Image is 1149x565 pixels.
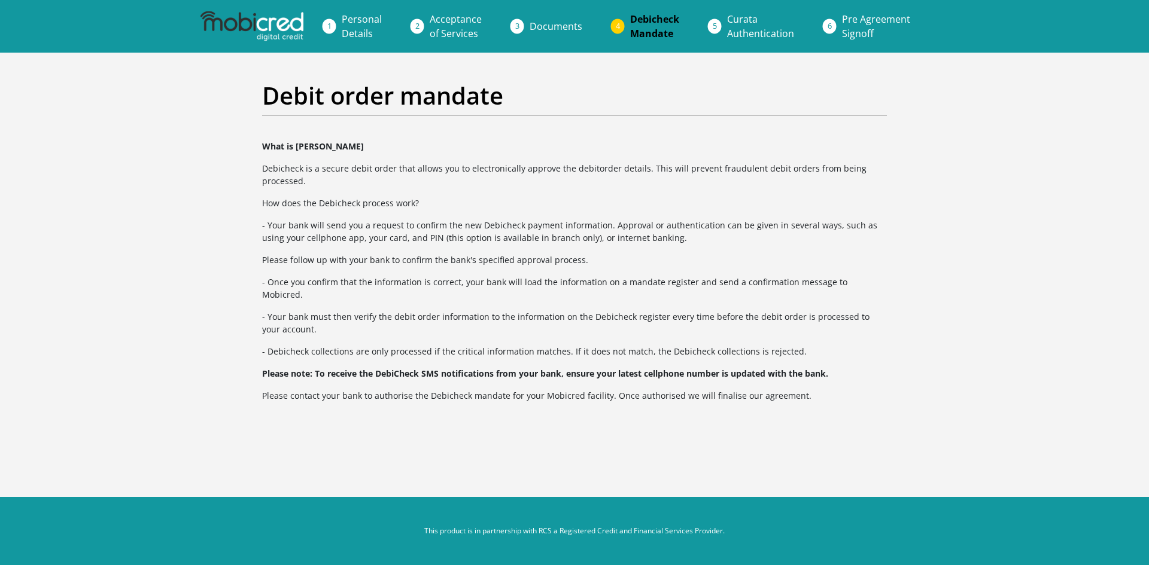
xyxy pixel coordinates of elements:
p: - Your bank must then verify the debit order information to the information on the Debicheck regi... [262,310,887,335]
p: - Debicheck collections are only processed if the critical information matches. If it does not ma... [262,345,887,358]
a: PersonalDetails [332,7,391,45]
span: Acceptance of Services [430,13,482,40]
h2: Debit order mandate [262,81,887,110]
span: Debicheck Mandate [630,13,679,40]
img: mobicred logo [200,11,303,41]
p: - Once you confirm that the information is correct, your bank will load the information on a mand... [262,276,887,301]
p: Please follow up with your bank to confirm the bank's specified approval process. [262,254,887,266]
span: Curata Authentication [727,13,794,40]
b: What is [PERSON_NAME] [262,141,364,152]
a: DebicheckMandate [621,7,689,45]
p: Debicheck is a secure debit order that allows you to electronically approve the debitorder detail... [262,162,887,187]
p: This product is in partnership with RCS a Registered Credit and Financial Services Provider. [242,526,907,536]
a: Acceptanceof Services [420,7,491,45]
span: Documents [530,20,582,33]
a: Pre AgreementSignoff [832,7,920,45]
a: Documents [520,14,592,38]
p: - Your bank will send you a request to confirm the new Debicheck payment information. Approval or... [262,219,887,244]
p: Please contact your bank to authorise the Debicheck mandate for your Mobicred facility. Once auth... [262,389,887,402]
span: Personal Details [342,13,382,40]
span: Pre Agreement Signoff [842,13,910,40]
p: How does the Debicheck process work? [262,197,887,209]
b: Please note: To receive the DebiCheck SMS notifications from your bank, ensure your latest cellph... [262,368,828,379]
a: CurataAuthentication [718,7,804,45]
